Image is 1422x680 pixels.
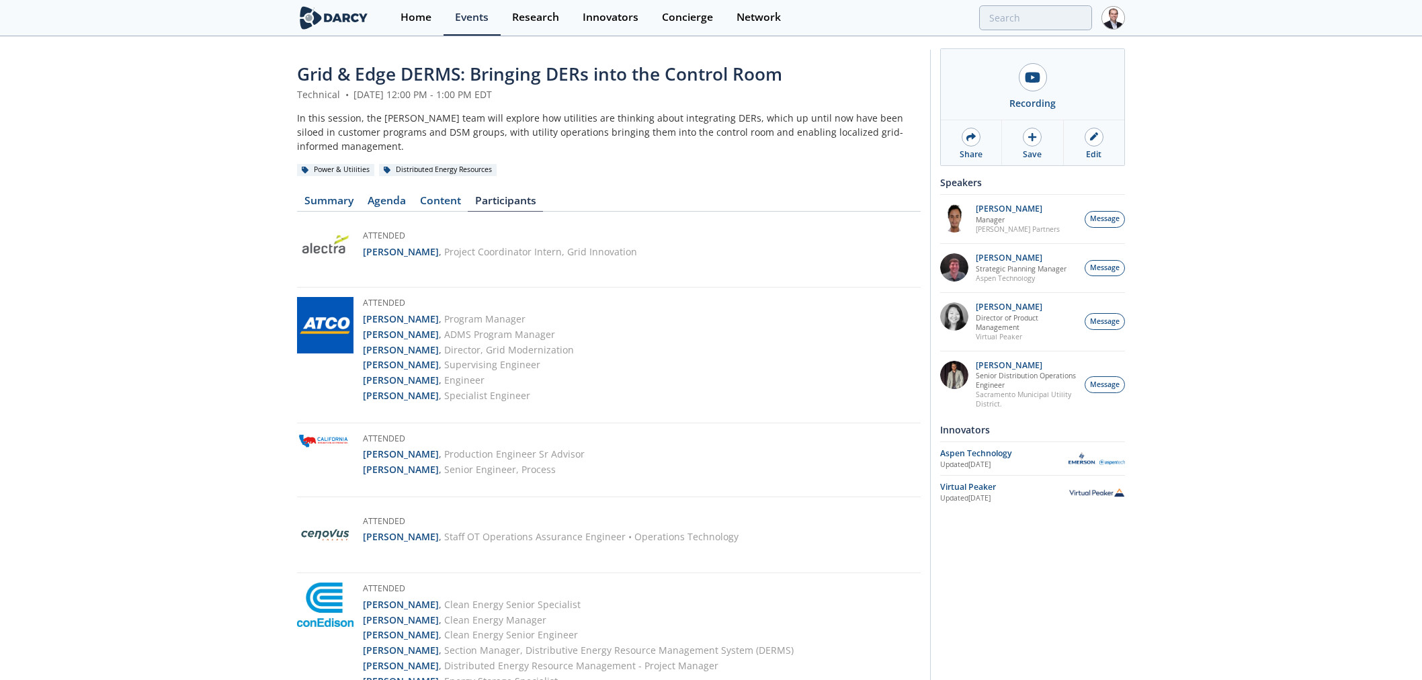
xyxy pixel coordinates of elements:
span: Message [1090,214,1120,224]
span: Senior Engineer, Process [444,463,556,476]
p: Strategic Planning Manager [976,264,1066,273]
img: vRBZwDRnSTOrB1qTpmXr [940,204,968,232]
strong: [PERSON_NAME] [363,644,439,656]
img: California Resources Corporation [297,433,353,449]
div: Events [455,12,489,23]
div: In this session, the [PERSON_NAME] team will explore how utilities are thinking about integrating... [297,111,921,153]
strong: [PERSON_NAME] [363,628,439,641]
button: Message [1085,211,1125,228]
div: Network [737,12,781,23]
img: Atco [297,297,353,353]
iframe: chat widget [1366,626,1409,667]
div: Speakers [940,171,1125,194]
button: Message [1085,260,1125,277]
span: Message [1090,263,1120,273]
img: Cenovus Energy [297,507,353,563]
span: , [439,374,442,386]
p: [PERSON_NAME] Partners [976,224,1060,234]
strong: [PERSON_NAME] [363,328,439,341]
strong: [PERSON_NAME] [363,463,439,476]
strong: [PERSON_NAME] [363,389,439,402]
span: Message [1090,316,1120,327]
a: Recording [941,49,1124,120]
p: [PERSON_NAME] [976,253,1066,263]
p: Manager [976,215,1060,224]
span: Supervising Engineer [444,358,540,371]
a: Edit [1064,120,1124,165]
div: Save [1023,148,1042,161]
div: Distributed Energy Resources [379,164,497,176]
div: Research [512,12,559,23]
span: , [439,613,442,626]
span: Director, Grid Modernization [444,343,574,356]
span: , [439,530,442,543]
span: ADMS Program Manager [444,328,555,341]
h5: Attended [363,297,574,312]
p: Senior Distribution Operations Engineer [976,371,1078,390]
span: Message [1090,380,1120,390]
input: Advanced Search [979,5,1092,30]
span: Staff OT Operations Assurance Engineer • Operations Technology [444,530,739,543]
span: , [439,358,442,371]
span: , [439,312,442,325]
img: logo-wide.svg [297,6,370,30]
img: accc9a8e-a9c1-4d58-ae37-132228efcf55 [940,253,968,282]
a: Virtual Peaker Updated[DATE] Virtual Peaker [940,480,1125,504]
a: Participants [468,196,543,212]
strong: [PERSON_NAME] [363,530,439,543]
h5: Attended [363,515,739,530]
span: Distributed Energy Resource Management - Project Manager [444,659,718,672]
span: , [439,328,442,341]
span: , [439,448,442,460]
span: , [439,463,442,476]
p: Sacramento Municipal Utility District. [976,390,1078,409]
div: Recording [1009,96,1056,110]
img: Con Edison [297,583,353,627]
button: Message [1085,376,1125,393]
img: 8160f632-77e6-40bd-9ce2-d8c8bb49c0dd [940,302,968,331]
a: Summary [297,196,360,212]
span: Clean Energy Senior Specialist [444,598,581,611]
p: [PERSON_NAME] [976,204,1060,214]
img: Virtual Peaker [1069,488,1125,497]
strong: [PERSON_NAME] [363,343,439,356]
strong: [PERSON_NAME] [363,374,439,386]
img: Profile [1101,6,1125,30]
span: Project Coordinator Intern, Grid Innovation [444,245,637,258]
span: Section Manager, Distributive Energy Resource Management System (DERMS) [444,644,794,656]
div: Concierge [662,12,713,23]
span: Clean Energy Manager [444,613,546,626]
p: Virtual Peaker [976,332,1078,341]
strong: [PERSON_NAME] [363,598,439,611]
div: Aspen Technology [940,448,1069,460]
h5: Attended [363,433,585,448]
span: Specialist Engineer [444,389,530,402]
h5: Attended [363,583,794,597]
strong: [PERSON_NAME] [363,358,439,371]
div: Edit [1086,148,1101,161]
strong: [PERSON_NAME] [363,448,439,460]
span: , [439,628,442,641]
span: , [439,389,442,402]
div: Share [960,148,982,161]
img: 7fca56e2-1683-469f-8840-285a17278393 [940,361,968,389]
span: Clean Energy Senior Engineer [444,628,578,641]
span: , [439,598,442,611]
p: [PERSON_NAME] [976,361,1078,370]
div: Home [401,12,431,23]
span: Grid & Edge DERMS: Bringing DERs into the Control Room [297,62,782,86]
button: Message [1085,313,1125,330]
span: Production Engineer Sr Advisor [444,448,585,460]
div: Power & Utilities [297,164,374,176]
p: Aspen Technology [976,273,1066,283]
span: , [439,245,442,258]
p: [PERSON_NAME] [976,302,1078,312]
span: Program Manager [444,312,526,325]
div: Technical [DATE] 12:00 PM - 1:00 PM EDT [297,87,921,101]
strong: [PERSON_NAME] [363,659,439,672]
div: Updated [DATE] [940,460,1069,470]
span: , [439,644,442,656]
div: Innovators [940,418,1125,441]
h5: Attended [363,230,637,245]
div: Updated [DATE] [940,493,1069,504]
